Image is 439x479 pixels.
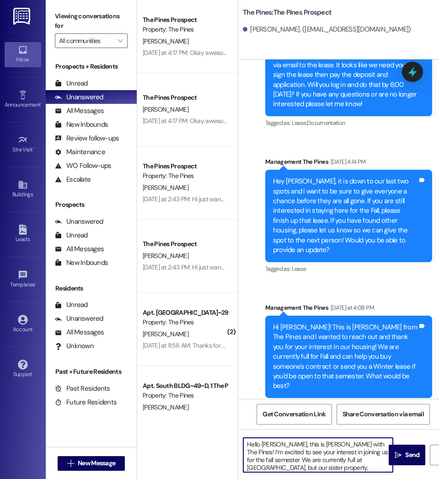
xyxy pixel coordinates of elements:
[13,8,32,25] img: ResiDesk Logo
[143,330,188,338] span: [PERSON_NAME]
[55,106,104,116] div: All Messages
[59,33,113,48] input: All communities
[5,132,41,157] a: Site Visit •
[273,323,418,391] div: Hi [PERSON_NAME]! This is [PERSON_NAME] from The Pines and I wanted to reach out and thank you fo...
[243,8,332,17] b: The Pines: The Pines Prospect
[78,458,115,468] span: New Message
[143,93,227,102] div: The Pines Prospect
[143,308,227,318] div: Apt. [GEOGRAPHIC_DATA]~29~C, 1 The Pines (Men's) South
[41,100,42,107] span: •
[265,157,432,170] div: Management The Pines
[257,404,332,425] button: Get Conversation Link
[67,460,74,467] i: 
[46,62,137,71] div: Prospects + Residents
[389,445,425,465] button: Send
[55,9,128,33] label: Viewing conversations for
[55,341,94,351] div: Unknown
[262,409,326,419] span: Get Conversation Link
[328,157,366,167] div: [DATE] 4:14 PM
[143,381,227,391] div: Apt. South BLDG~49~D, 1 The Pines (Men's) South
[46,200,137,210] div: Prospects
[55,244,104,254] div: All Messages
[5,42,41,67] a: Inbox
[143,105,188,113] span: [PERSON_NAME]
[55,79,88,88] div: Unread
[143,263,405,271] div: [DATE] at 2:43 PM: Hi just wanna follow up on the situation and wondering if you have any updates?
[143,391,227,400] div: Property: The Pines
[143,252,188,260] span: [PERSON_NAME]
[143,117,235,125] div: [DATE] at 4:17 PM: Okay awesome!!
[143,48,235,57] div: [DATE] at 4:17 PM: Okay awesome!!
[55,92,103,102] div: Unanswered
[307,119,345,127] span: Documentation
[337,404,430,425] button: Share Conversation via email
[5,222,41,247] a: Leads
[5,177,41,202] a: Buildings
[143,37,188,45] span: [PERSON_NAME]
[143,195,405,203] div: [DATE] at 2:43 PM: Hi just wanna follow up on the situation and wondering if you have any updates?
[55,120,108,129] div: New Inbounds
[33,145,34,151] span: •
[143,341,262,350] div: [DATE] at 11:58 AM: Thanks for sorting that out
[55,314,103,323] div: Unanswered
[273,21,418,109] div: Hello [PERSON_NAME], this is [PERSON_NAME] with The Pines! We are almost sold out for the Fall se...
[55,300,88,310] div: Unread
[55,384,110,393] div: Past Residents
[292,119,307,127] span: Lease ,
[243,25,411,34] div: [PERSON_NAME]. ([EMAIL_ADDRESS][DOMAIN_NAME])
[143,161,227,171] div: The Pines Prospect
[328,303,374,312] div: [DATE] at 4:08 PM
[55,175,91,184] div: Escalate
[55,217,103,226] div: Unanswered
[58,456,125,471] button: New Message
[55,258,108,268] div: New Inbounds
[46,284,137,293] div: Residents
[265,262,432,275] div: Tagged as:
[143,183,188,192] span: [PERSON_NAME]
[55,231,88,240] div: Unread
[55,147,105,157] div: Maintenance
[55,398,117,407] div: Future Residents
[292,265,306,273] span: Lease
[143,239,227,249] div: The Pines Prospect
[343,409,424,419] span: Share Conversation via email
[395,452,402,459] i: 
[46,367,137,377] div: Past + Future Residents
[55,134,119,143] div: Review follow-ups
[35,280,37,286] span: •
[55,161,111,171] div: WO Follow-ups
[265,116,432,129] div: Tagged as:
[273,177,418,255] div: Hey [PERSON_NAME], it is down to our last two spots and I want to be sure to give everyone a chan...
[143,15,227,25] div: The Pines Prospect
[143,403,188,411] span: [PERSON_NAME]
[143,171,227,181] div: Property: The Pines
[405,450,419,460] span: Send
[5,267,41,292] a: Templates •
[5,312,41,337] a: Account
[143,25,227,34] div: Property: The Pines
[118,37,123,44] i: 
[55,328,104,337] div: All Messages
[143,318,227,327] div: Property: The Pines
[265,303,432,316] div: Management The Pines
[243,438,393,472] textarea: Hello [PERSON_NAME], this is [PERSON_NAME] with The Pines! I’m excited to see your interest in jo...
[5,357,41,382] a: Support
[265,398,432,411] div: Tagged as:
